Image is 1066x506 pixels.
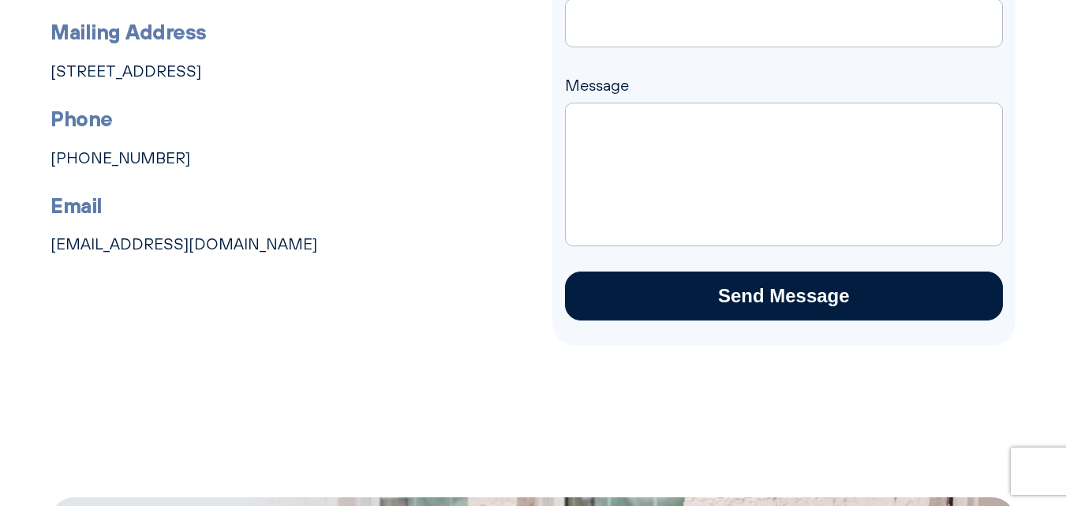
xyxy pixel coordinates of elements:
h3: Phone [50,103,533,136]
h3: Email [50,189,533,223]
h3: Mailing Address [50,16,533,49]
textarea: Message [565,103,1004,246]
input: Send Message [565,272,1004,320]
a: [PHONE_NUMBER] [50,148,190,167]
label: Message [565,76,1004,120]
a: [EMAIL_ADDRESS][DOMAIN_NAME] [50,234,317,253]
a: [STREET_ADDRESS] [50,62,201,81]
